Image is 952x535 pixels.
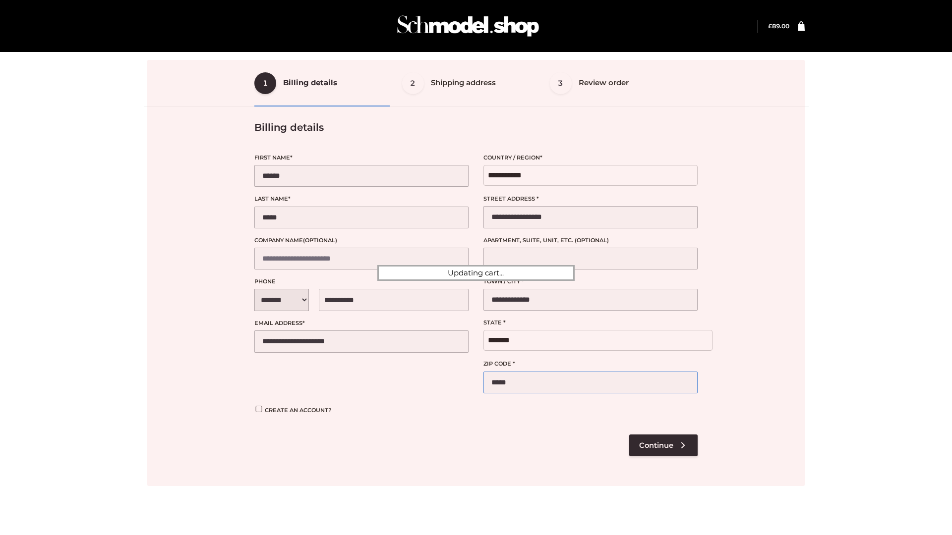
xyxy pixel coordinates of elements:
div: Updating cart... [377,265,575,281]
img: Schmodel Admin 964 [394,6,542,46]
span: £ [768,22,772,30]
a: £89.00 [768,22,789,30]
bdi: 89.00 [768,22,789,30]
